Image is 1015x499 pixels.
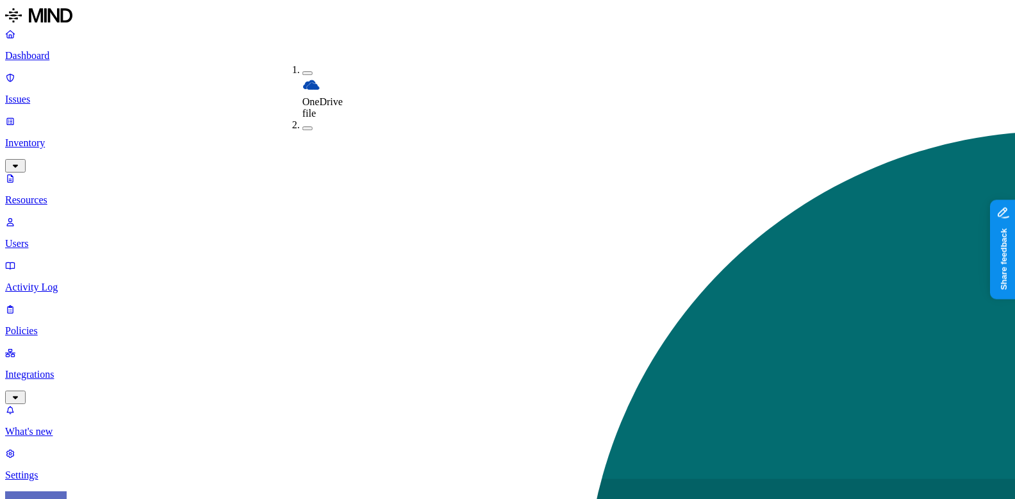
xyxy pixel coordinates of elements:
[5,137,1010,149] p: Inventory
[5,173,1010,206] a: Resources
[5,115,1010,171] a: Inventory
[5,5,1010,28] a: MIND
[5,426,1010,437] p: What's new
[5,404,1010,437] a: What's new
[5,303,1010,337] a: Policies
[5,347,1010,402] a: Integrations
[5,448,1010,481] a: Settings
[5,325,1010,337] p: Policies
[5,469,1010,481] p: Settings
[5,238,1010,249] p: Users
[5,260,1010,293] a: Activity Log
[5,50,1010,62] p: Dashboard
[5,216,1010,249] a: Users
[5,94,1010,105] p: Issues
[5,72,1010,105] a: Issues
[302,76,320,94] img: onedrive.svg
[5,5,72,26] img: MIND
[5,369,1010,380] p: Integrations
[5,282,1010,293] p: Activity Log
[302,96,343,119] span: OneDrive file
[5,28,1010,62] a: Dashboard
[5,194,1010,206] p: Resources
